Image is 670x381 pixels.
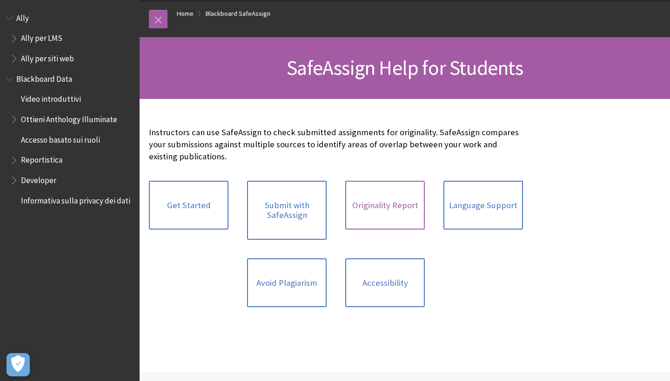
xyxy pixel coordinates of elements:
span: SafeAssign Help for Students [287,55,523,80]
span: Blackboard Data [16,71,72,84]
button: Apri preferenze [7,353,30,376]
span: Accesso basato sui ruoli [21,132,100,145]
a: Language Support [443,181,523,230]
p: Instructors can use SafeAssign to check submitted assignments for originality. SafeAssign compare... [149,126,523,163]
nav: Book outline for Anthology Ally Help [6,10,134,66]
a: Avoid Plagiarism [247,258,327,308]
a: Blackboard SafeAssign [206,8,270,20]
span: Ally per siti web [21,51,74,63]
a: Home [177,8,194,20]
span: Reportistica [21,152,62,165]
span: Developer [21,172,56,185]
a: Accessibility [345,258,425,308]
a: Originality Report [345,181,425,230]
span: Informativa sulla privacy dei dati [21,193,130,205]
nav: Book outline for Anthology Illuminate [6,71,134,209]
span: Video introduttivi [21,92,81,104]
span: Ottieni Anthology Illuminate [21,112,117,124]
span: Ally per LMS [21,31,62,43]
a: Get Started [149,181,228,230]
a: Submit with SafeAssign [247,181,327,240]
span: Ally [16,10,29,23]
